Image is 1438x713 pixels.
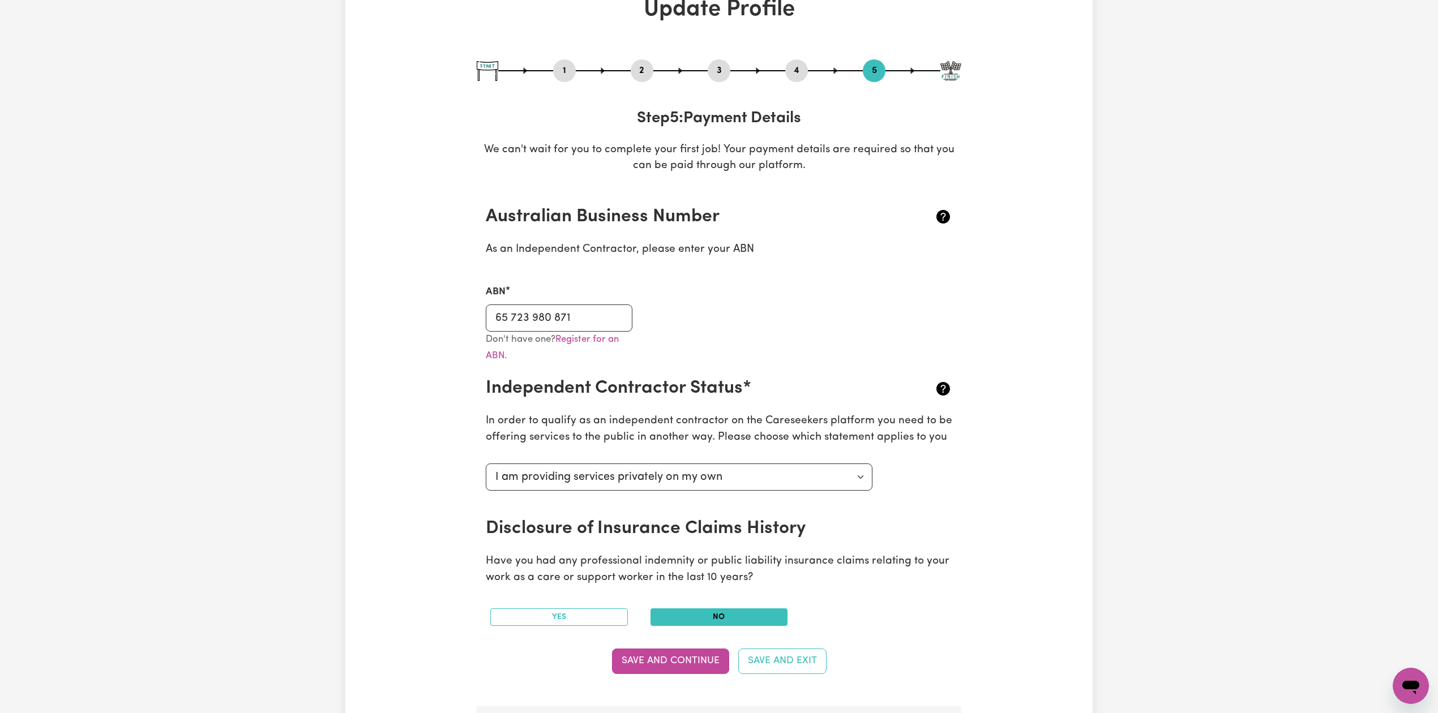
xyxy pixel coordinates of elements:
[477,142,961,175] p: We can't wait for you to complete your first job! Your payment details are required so that you c...
[612,648,729,673] button: Save and Continue
[738,648,827,673] button: Save and Exit
[486,334,619,360] small: Don't have one?
[863,63,885,78] button: Go to step 5
[486,518,875,539] h2: Disclosure of Insurance Claims History
[486,206,875,227] h2: Australian Business Number
[650,608,788,626] button: No
[490,608,628,626] button: Yes
[486,242,952,258] p: As an Independent Contractor, please enter your ABN
[785,63,808,78] button: Go to step 4
[553,63,576,78] button: Go to step 1
[486,553,952,586] p: Have you had any professional indemnity or public liability insurance claims relating to your wor...
[708,63,730,78] button: Go to step 3
[486,413,952,446] p: In order to qualify as an independent contractor on the Careseekers platform you need to be offer...
[486,377,875,399] h2: Independent Contractor Status*
[486,285,506,299] label: ABN
[486,334,619,360] a: Register for an ABN.
[477,109,961,128] h3: Step 5 : Payment Details
[486,304,632,332] input: e.g. 51 824 753 556
[1393,668,1429,704] iframe: Button to launch messaging window
[631,63,653,78] button: Go to step 2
